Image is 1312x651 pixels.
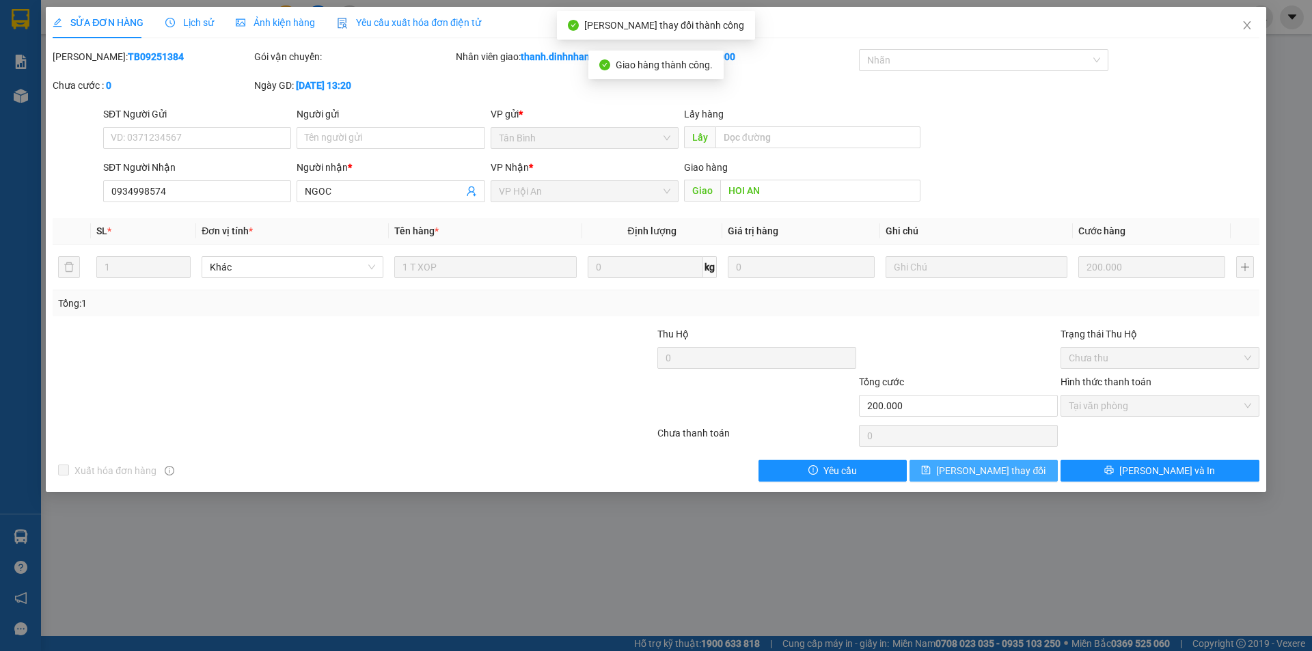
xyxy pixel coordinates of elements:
[859,376,904,387] span: Tổng cước
[1228,7,1266,45] button: Close
[491,107,679,122] div: VP gửi
[684,126,715,148] span: Lấy
[599,59,610,70] span: check-circle
[1078,225,1125,236] span: Cước hàng
[69,463,162,478] span: Xuất hóa đơn hàng
[684,180,720,202] span: Giao
[210,257,375,277] span: Khác
[297,160,484,175] div: Người nhận
[394,256,576,278] input: VD: Bàn, Ghế
[337,17,481,28] span: Yêu cầu xuất hóa đơn điện tử
[657,329,689,340] span: Thu Hộ
[456,49,655,64] div: Nhân viên giao:
[499,128,670,148] span: Tân Bình
[165,466,174,475] span: info-circle
[254,78,453,93] div: Ngày GD:
[880,218,1073,245] th: Ghi chú
[936,463,1045,478] span: [PERSON_NAME] thay đổi
[337,18,348,29] img: icon
[53,18,62,27] span: edit
[823,463,857,478] span: Yêu cầu
[296,80,351,91] b: [DATE] 13:20
[466,186,477,197] span: user-add
[58,296,506,311] div: Tổng: 1
[684,162,728,173] span: Giao hàng
[628,225,676,236] span: Định lượng
[1236,256,1254,278] button: plus
[103,107,291,122] div: SĐT Người Gửi
[758,460,907,482] button: exclamation-circleYêu cầu
[657,49,856,64] div: Cước rồi :
[715,126,920,148] input: Dọc đường
[165,17,214,28] span: Lịch sử
[656,426,858,449] div: Chưa thanh toán
[1061,376,1151,387] label: Hình thức thanh toán
[808,465,818,476] span: exclamation-circle
[491,162,529,173] span: VP Nhận
[521,51,590,62] b: thanh.dinhnhan
[128,51,184,62] b: TB09251384
[165,18,175,27] span: clock-circle
[53,49,251,64] div: [PERSON_NAME]:
[684,109,724,120] span: Lấy hàng
[616,59,713,70] span: Giao hàng thành công.
[58,256,80,278] button: delete
[921,465,931,476] span: save
[720,180,920,202] input: Dọc đường
[103,160,291,175] div: SĐT Người Nhận
[499,181,670,202] span: VP Hội An
[297,107,484,122] div: Người gửi
[1078,256,1225,278] input: 0
[1061,460,1259,482] button: printer[PERSON_NAME] và In
[96,225,107,236] span: SL
[910,460,1058,482] button: save[PERSON_NAME] thay đổi
[53,17,143,28] span: SỬA ĐƠN HÀNG
[53,78,251,93] div: Chưa cước :
[1069,396,1251,416] span: Tại văn phòng
[728,256,875,278] input: 0
[394,225,439,236] span: Tên hàng
[236,18,245,27] span: picture
[1069,348,1251,368] span: Chưa thu
[202,225,253,236] span: Đơn vị tính
[1061,327,1259,342] div: Trạng thái Thu Hộ
[584,20,744,31] span: [PERSON_NAME] thay đổi thành công
[1242,20,1253,31] span: close
[886,256,1067,278] input: Ghi Chú
[236,17,315,28] span: Ảnh kiện hàng
[568,20,579,31] span: check-circle
[1119,463,1215,478] span: [PERSON_NAME] và In
[106,80,111,91] b: 0
[1104,465,1114,476] span: printer
[254,49,453,64] div: Gói vận chuyển:
[703,256,717,278] span: kg
[728,225,778,236] span: Giá trị hàng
